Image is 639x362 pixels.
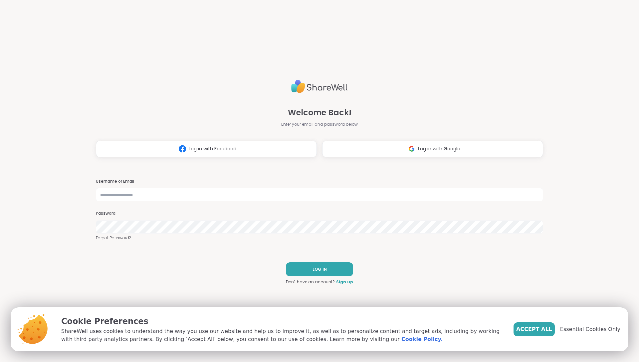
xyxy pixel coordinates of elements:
[560,325,620,333] span: Essential Cookies Only
[516,325,552,333] span: Accept All
[96,235,543,241] a: Forgot Password?
[96,179,543,184] h3: Username or Email
[61,315,503,327] p: Cookie Preferences
[322,141,543,157] button: Log in with Google
[281,121,358,127] span: Enter your email and password below
[405,143,418,155] img: ShareWell Logomark
[313,266,327,272] span: LOG IN
[61,327,503,343] p: ShareWell uses cookies to understand the way you use our website and help us to improve it, as we...
[401,335,443,343] a: Cookie Policy.
[514,322,555,336] button: Accept All
[336,279,353,285] a: Sign up
[176,143,189,155] img: ShareWell Logomark
[96,211,543,216] h3: Password
[286,279,335,285] span: Don't have an account?
[418,145,460,152] span: Log in with Google
[286,262,353,276] button: LOG IN
[291,77,348,96] img: ShareWell Logo
[288,107,351,119] span: Welcome Back!
[189,145,237,152] span: Log in with Facebook
[96,141,317,157] button: Log in with Facebook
